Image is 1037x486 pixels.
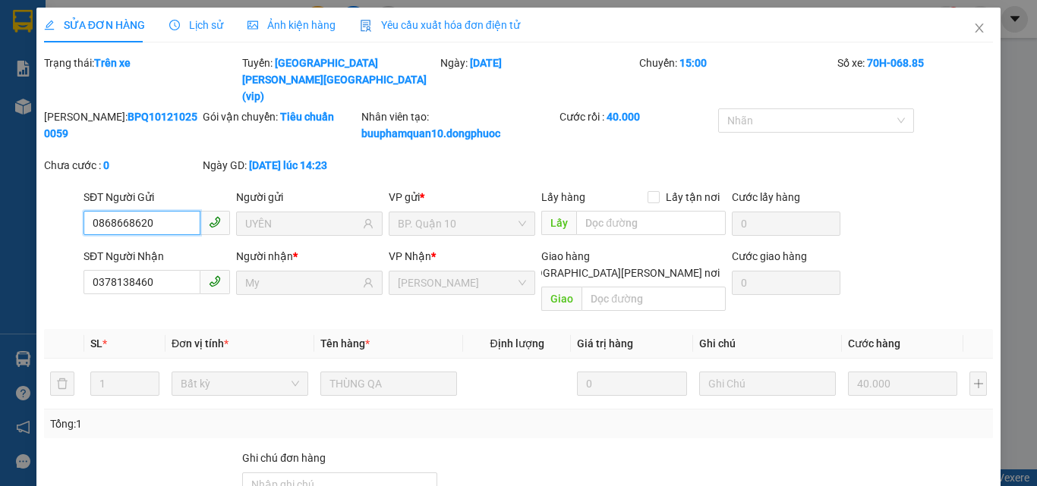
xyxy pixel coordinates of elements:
[360,19,520,31] span: Yêu cầu xuất hóa đơn điện tử
[389,250,431,262] span: VP Nhận
[559,108,715,125] div: Cước rồi :
[236,248,383,265] div: Người nhận
[732,212,840,236] input: Cước lấy hàng
[958,8,1001,50] button: Close
[363,218,374,229] span: user
[398,271,526,294] span: Hòa Thành
[361,108,556,142] div: Nhân viên tạo:
[209,216,221,228] span: phone
[247,20,258,30] span: picture
[84,248,230,265] div: SĐT Người Nhận
[50,415,402,432] div: Tổng: 1
[576,211,726,235] input: Dọc đường
[389,189,535,205] div: VP gửi
[203,108,358,125] div: Gói vận chuyển:
[169,20,180,30] span: clock-circle
[44,108,200,142] div: [PERSON_NAME]:
[236,189,383,205] div: Người gửi
[607,111,640,123] b: 40.000
[84,189,230,205] div: SĐT Người Gửi
[512,265,726,281] span: [GEOGRAPHIC_DATA][PERSON_NAME] nơi
[90,337,102,350] span: SL
[867,57,924,69] b: 70H-068.85
[280,111,334,123] b: Tiêu chuẩn
[320,372,457,396] input: VD: Bàn, Ghế
[363,277,374,288] span: user
[577,372,686,396] input: 0
[241,55,439,105] div: Tuyến:
[638,55,836,105] div: Chuyến:
[848,372,957,396] input: 0
[541,211,576,235] span: Lấy
[181,372,299,395] span: Bất kỳ
[973,22,985,34] span: close
[699,372,836,396] input: Ghi Chú
[732,250,807,262] label: Cước giao hàng
[848,337,900,350] span: Cước hàng
[577,337,633,350] span: Giá trị hàng
[169,19,223,31] span: Lịch sử
[245,274,360,291] input: Tên người nhận
[44,157,200,174] div: Chưa cước :
[203,157,358,174] div: Ngày GD:
[969,372,987,396] button: plus
[360,20,372,32] img: icon
[320,337,370,350] span: Tên hàng
[541,287,582,311] span: Giao
[242,452,326,464] label: Ghi chú đơn hàng
[245,215,360,232] input: Tên người gửi
[43,55,241,105] div: Trạng thái:
[249,159,327,171] b: [DATE] lúc 14:23
[693,329,842,359] th: Ghi chú
[582,287,726,311] input: Dọc đường
[103,159,109,171] b: 0
[836,55,994,105] div: Số xe:
[679,57,707,69] b: 15:00
[44,19,145,31] span: SỬA ĐƠN HÀNG
[94,57,131,69] b: Trên xe
[732,191,800,203] label: Cước lấy hàng
[44,20,55,30] span: edit
[398,212,526,235] span: BP. Quận 10
[247,19,336,31] span: Ảnh kiện hàng
[361,127,500,140] b: buuphamquan10.dongphuoc
[242,57,427,102] b: [GEOGRAPHIC_DATA][PERSON_NAME][GEOGRAPHIC_DATA] (vip)
[490,337,544,350] span: Định lượng
[732,271,840,295] input: Cước giao hàng
[50,372,74,396] button: delete
[541,191,585,203] span: Lấy hàng
[470,57,502,69] b: [DATE]
[660,189,726,205] span: Lấy tận nơi
[541,250,590,262] span: Giao hàng
[439,55,637,105] div: Ngày:
[209,275,221,287] span: phone
[172,337,229,350] span: Đơn vị tính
